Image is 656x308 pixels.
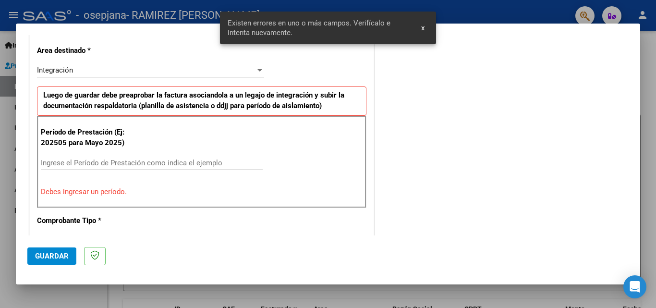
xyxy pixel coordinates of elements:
p: Debes ingresar un período. [41,186,363,197]
span: Guardar [35,252,69,260]
span: Integración [37,66,73,74]
span: Existen errores en uno o más campos. Verifícalo e intenta nuevamente. [228,18,410,37]
button: Guardar [27,247,76,265]
p: Area destinado * [37,45,136,56]
button: x [413,19,432,37]
strong: Luego de guardar debe preaprobar la factura asociandola a un legajo de integración y subir la doc... [43,91,344,111]
p: Comprobante Tipo * [37,215,136,226]
div: Open Intercom Messenger [623,275,646,298]
span: x [421,24,425,32]
p: Período de Prestación (Ej: 202505 para Mayo 2025) [41,127,137,148]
